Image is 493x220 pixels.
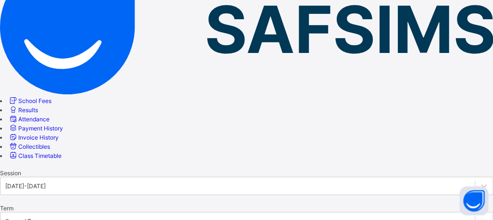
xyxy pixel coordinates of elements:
[8,134,59,141] a: Invoice History
[8,116,50,123] a: Attendance
[18,116,50,123] span: Attendance
[18,125,63,132] span: Payment History
[18,134,59,141] span: Invoice History
[18,106,38,114] span: Results
[18,152,62,159] span: Class Timetable
[18,97,51,104] span: School Fees
[459,186,488,215] button: Open asap
[5,182,46,190] div: [DATE]-[DATE]
[18,143,50,150] span: Collectibles
[8,125,63,132] a: Payment History
[8,106,38,114] a: Results
[8,97,51,104] a: School Fees
[8,152,62,159] a: Class Timetable
[8,143,50,150] a: Collectibles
